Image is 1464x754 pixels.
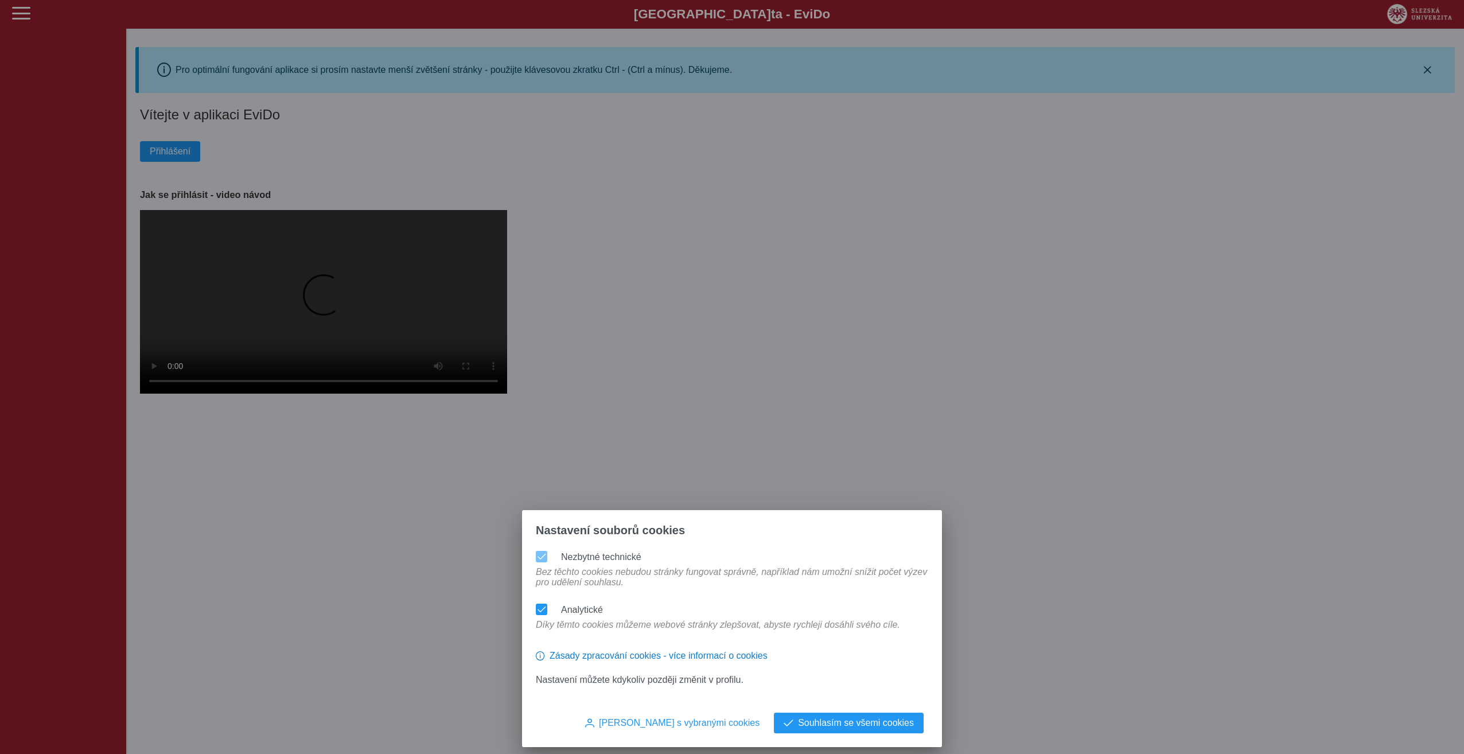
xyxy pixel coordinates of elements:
span: Nastavení souborů cookies [536,524,685,537]
span: [PERSON_NAME] s vybranými cookies [599,718,760,728]
label: Analytické [561,605,603,615]
button: Zásady zpracování cookies - více informací o cookies [536,646,768,666]
label: Nezbytné technické [561,552,641,562]
button: Souhlasím se všemi cookies [774,713,924,733]
div: Díky těmto cookies můžeme webové stránky zlepšovat, abyste rychleji dosáhli svého cíle. [531,620,905,642]
span: Zásady zpracování cookies - více informací o cookies [550,651,768,661]
a: Zásady zpracování cookies - více informací o cookies [536,655,768,665]
button: [PERSON_NAME] s vybranými cookies [575,713,769,733]
span: Souhlasím se všemi cookies [798,718,914,728]
div: Bez těchto cookies nebudou stránky fungovat správně, například nám umožní snížit počet výzev pro ... [531,567,933,599]
p: Nastavení můžete kdykoliv později změnit v profilu. [536,675,928,685]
